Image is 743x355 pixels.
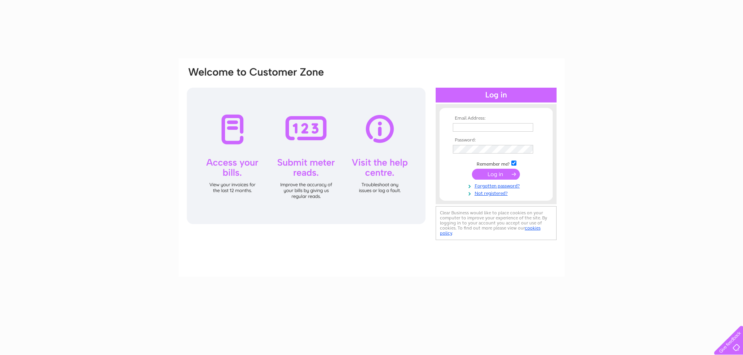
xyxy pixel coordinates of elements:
a: Forgotten password? [453,182,541,189]
th: Email Address: [451,116,541,121]
a: Not registered? [453,189,541,196]
a: cookies policy [440,225,541,236]
div: Clear Business would like to place cookies on your computer to improve your experience of the sit... [436,206,557,240]
th: Password: [451,138,541,143]
input: Submit [472,169,520,180]
td: Remember me? [451,159,541,167]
